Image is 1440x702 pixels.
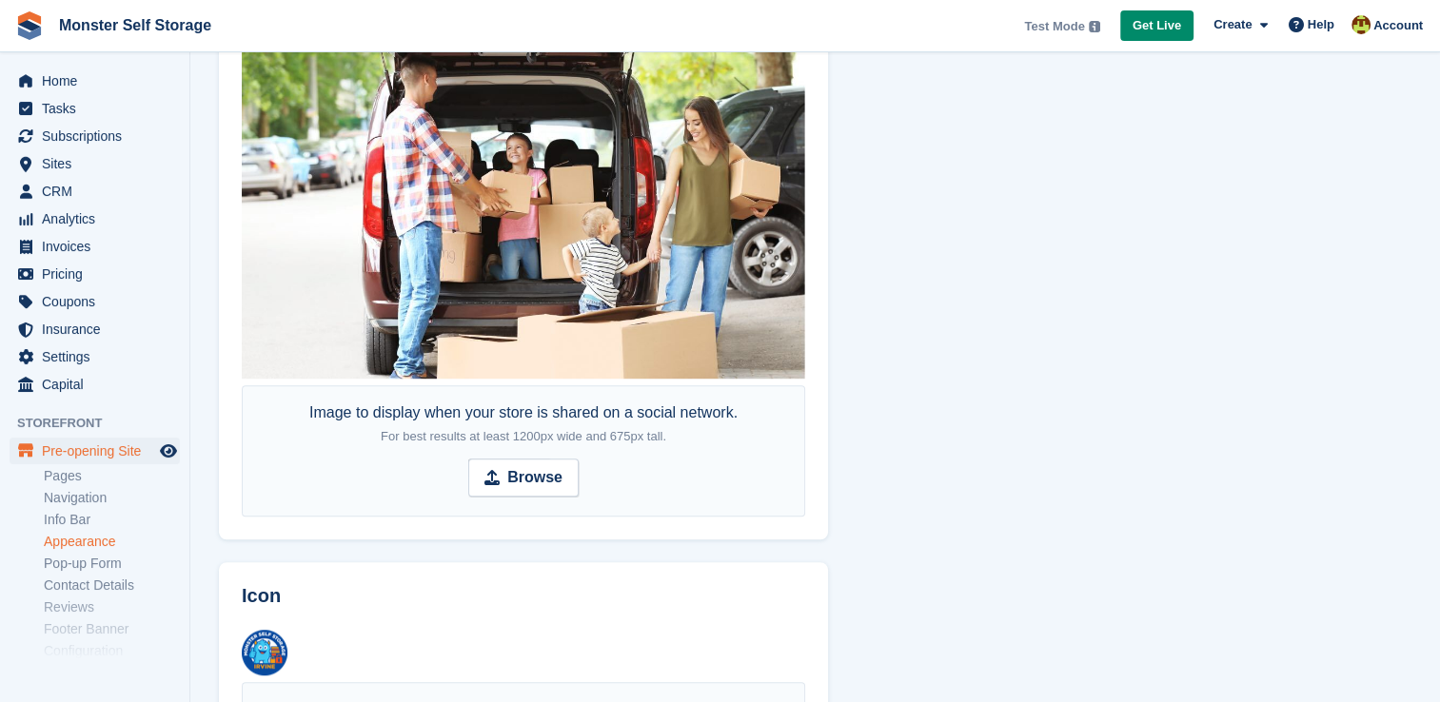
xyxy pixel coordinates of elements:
[42,261,156,287] span: Pricing
[44,489,180,507] a: Navigation
[1024,17,1084,36] span: Test Mode
[44,555,180,573] a: Pop-up Form
[44,511,180,529] a: Info Bar
[10,95,180,122] a: menu
[42,178,156,205] span: CRM
[10,123,180,149] a: menu
[1213,15,1252,34] span: Create
[381,429,666,443] span: For best results at least 1200px wide and 675px tall.
[1373,16,1423,35] span: Account
[10,438,180,464] a: menu
[10,205,180,232] a: menu
[10,178,180,205] a: menu
[44,576,180,595] a: Contact Details
[10,343,180,370] a: menu
[44,467,180,485] a: Pages
[507,466,562,489] strong: Browse
[242,34,805,380] img: Monster%20Self%20Storage-social.jpg
[1308,15,1334,34] span: Help
[10,261,180,287] a: menu
[42,316,156,342] span: Insurance
[309,401,738,447] div: Image to display when your store is shared on a social network.
[242,585,805,607] h2: Icon
[1089,21,1100,32] img: icon-info-grey-7440780725fd019a000dd9b08b2336e03edf1995a4989e88bcd33f0948082b44.svg
[1133,16,1181,35] span: Get Live
[468,458,579,497] input: Browse
[42,95,156,122] span: Tasks
[42,438,156,464] span: Pre-opening Site
[42,288,156,315] span: Coupons
[15,11,44,40] img: stora-icon-8386f47178a22dfd0bd8f6a31ec36ba5ce8667c1dd55bd0f319d3a0aa187defe.svg
[10,150,180,177] a: menu
[42,233,156,260] span: Invoices
[10,68,180,94] a: menu
[51,10,219,41] a: Monster Self Storage
[1351,15,1371,34] img: Kurun Sangha
[44,533,180,551] a: Appearance
[10,233,180,260] a: menu
[42,150,156,177] span: Sites
[10,371,180,398] a: menu
[42,371,156,398] span: Capital
[242,630,287,675] img: logo_48x48.png
[44,620,180,638] a: Footer Banner
[42,205,156,232] span: Analytics
[10,288,180,315] a: menu
[1120,10,1193,42] a: Get Live
[10,316,180,342] a: menu
[42,68,156,94] span: Home
[17,414,189,433] span: Storefront
[44,598,180,616] a: Reviews
[42,123,156,149] span: Subscriptions
[44,642,180,660] a: Configuration
[157,439,180,462] a: Preview store
[42,343,156,370] span: Settings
